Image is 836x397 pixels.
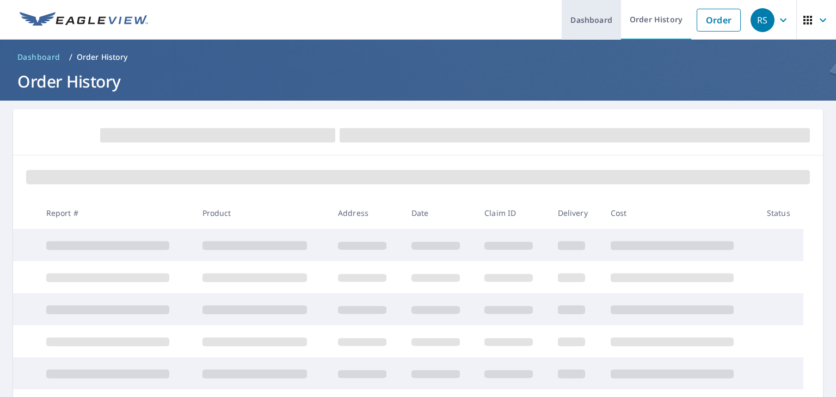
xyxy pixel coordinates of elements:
[20,12,148,28] img: EV Logo
[549,197,602,229] th: Delivery
[13,70,823,92] h1: Order History
[13,48,65,66] a: Dashboard
[13,48,823,66] nav: breadcrumb
[17,52,60,63] span: Dashboard
[194,197,330,229] th: Product
[77,52,128,63] p: Order History
[69,51,72,64] li: /
[403,197,476,229] th: Date
[751,8,774,32] div: RS
[758,197,803,229] th: Status
[329,197,403,229] th: Address
[476,197,549,229] th: Claim ID
[602,197,758,229] th: Cost
[38,197,194,229] th: Report #
[697,9,741,32] a: Order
